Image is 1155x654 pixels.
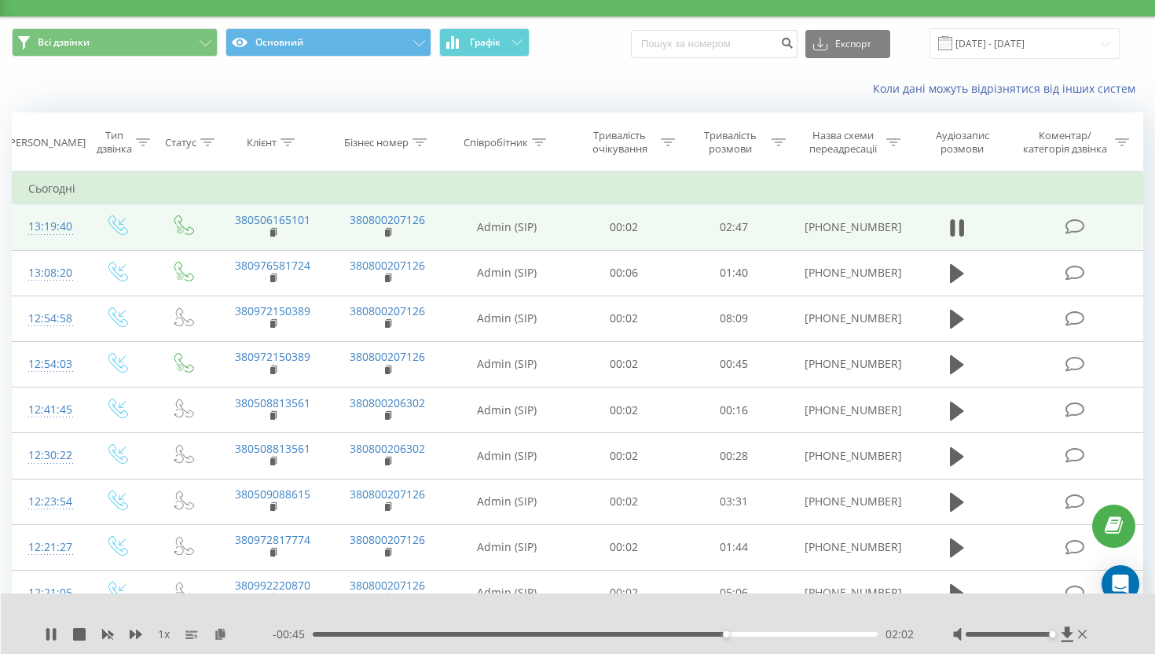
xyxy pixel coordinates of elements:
td: Admin (SIP) [445,296,568,341]
td: [PHONE_NUMBER] [789,250,904,296]
button: Основний [225,28,431,57]
div: Accessibility label [1050,631,1056,637]
td: [PHONE_NUMBER] [789,479,904,524]
div: [PERSON_NAME] [6,136,86,149]
div: Назва схеми переадресації [804,129,882,156]
td: [PHONE_NUMBER] [789,296,904,341]
td: Admin (SIP) [445,388,568,433]
div: 12:54:03 [28,349,67,380]
a: Коли дані можуть відрізнятися вiд інших систем [873,81,1143,96]
a: 380800207126 [350,487,425,502]
td: Admin (SIP) [445,250,568,296]
td: Admin (SIP) [445,433,568,479]
div: Тривалість очікування [583,129,658,156]
td: 00:28 [679,433,789,479]
div: 12:23:54 [28,487,67,517]
td: 00:02 [568,296,678,341]
td: 00:02 [568,433,678,479]
td: 05:06 [679,570,789,615]
div: Accessibility label [723,631,729,637]
button: Всі дзвінки [12,28,218,57]
div: 12:54:58 [28,303,67,334]
td: Admin (SIP) [445,524,568,570]
button: Графік [439,28,530,57]
td: 00:02 [568,524,678,570]
a: 380800206302 [350,395,425,410]
td: Admin (SIP) [445,570,568,615]
td: [PHONE_NUMBER] [789,388,904,433]
td: [PHONE_NUMBER] [789,204,904,250]
input: Пошук за номером [631,30,797,58]
div: 12:30:22 [28,440,67,471]
a: 380800207126 [350,349,425,364]
span: Всі дзвінки [38,36,90,49]
a: 380972817774 [235,532,310,547]
td: 00:02 [568,204,678,250]
td: Сьогодні [13,173,1143,204]
span: 1 x [158,626,170,642]
td: 03:31 [679,479,789,524]
span: Графік [470,37,500,48]
div: Тип дзвінка [97,129,132,156]
td: Admin (SIP) [445,341,568,387]
div: 13:19:40 [28,211,67,242]
td: 00:02 [568,570,678,615]
span: - 00:45 [273,626,313,642]
a: 380800207126 [350,532,425,547]
td: 00:06 [568,250,678,296]
td: [PHONE_NUMBER] [789,524,904,570]
td: Admin (SIP) [445,204,568,250]
td: 01:44 [679,524,789,570]
a: 380800207126 [350,212,425,227]
td: 00:02 [568,479,678,524]
td: 00:16 [679,388,789,433]
a: 380972150389 [235,349,310,364]
a: 380972150389 [235,303,310,318]
a: 380800207126 [350,303,425,318]
td: Admin (SIP) [445,479,568,524]
div: 12:41:45 [28,395,67,425]
div: Клієнт [247,136,277,149]
td: 00:02 [568,341,678,387]
a: 380800206302 [350,441,425,456]
td: 08:09 [679,296,789,341]
span: 02:02 [885,626,914,642]
div: Коментар/категорія дзвінка [1019,129,1111,156]
td: 02:47 [679,204,789,250]
div: 12:21:27 [28,532,67,563]
a: 380508813561 [235,441,310,456]
td: [PHONE_NUMBER] [789,570,904,615]
a: 380508813561 [235,395,310,410]
div: Бізнес номер [344,136,409,149]
td: [PHONE_NUMBER] [789,341,904,387]
a: 380506165101 [235,212,310,227]
div: Open Intercom Messenger [1102,565,1139,603]
td: 00:45 [679,341,789,387]
div: 13:08:20 [28,258,67,288]
div: 12:21:05 [28,578,67,608]
a: 380976581724 [235,258,310,273]
button: Експорт [805,30,890,58]
div: Тривалість розмови [693,129,768,156]
div: Співробітник [464,136,528,149]
div: Статус [165,136,196,149]
td: [PHONE_NUMBER] [789,433,904,479]
a: 380509088615 [235,487,310,502]
div: Аудіозапис розмови [918,129,1006,156]
a: 380800207126 [350,258,425,273]
a: 380800207126 [350,578,425,593]
a: 380992220870 [235,578,310,593]
td: 01:40 [679,250,789,296]
td: 00:02 [568,388,678,433]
